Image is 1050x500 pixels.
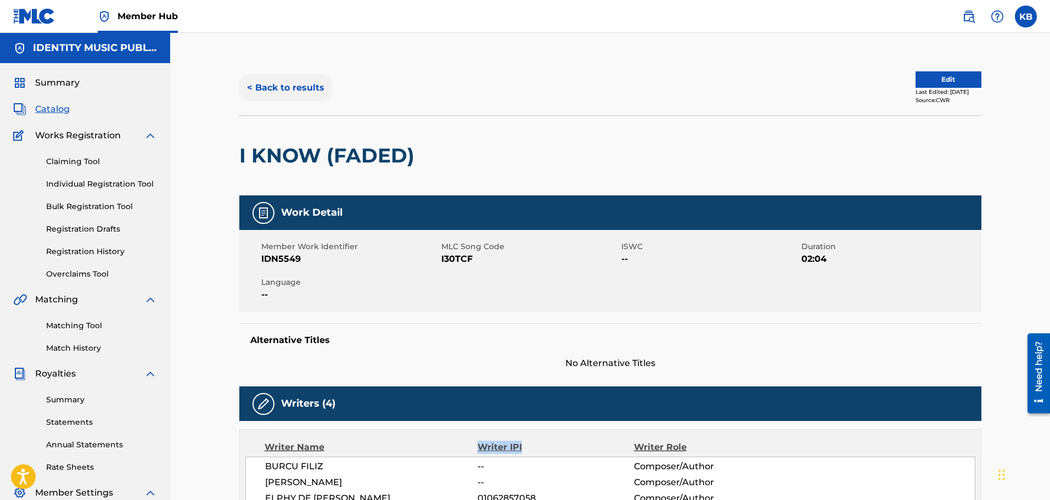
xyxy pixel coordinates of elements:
[46,178,157,190] a: Individual Registration Tool
[46,462,157,473] a: Rate Sheets
[257,397,270,411] img: Writers
[46,439,157,451] a: Annual Statements
[916,88,981,96] div: Last Edited: [DATE]
[46,342,157,354] a: Match History
[13,367,26,380] img: Royalties
[13,486,26,499] img: Member Settings
[916,71,981,88] button: Edit
[144,129,157,142] img: expand
[261,288,439,301] span: --
[441,252,619,266] span: I30TCF
[801,241,979,252] span: Duration
[46,320,157,332] a: Matching Tool
[986,5,1008,27] div: Help
[13,293,27,306] img: Matching
[33,42,157,54] h5: IDENTITY MUSIC PUBLISHING
[144,293,157,306] img: expand
[239,143,420,168] h2: I KNOW (FADED)
[250,335,970,346] h5: Alternative Titles
[958,5,980,27] a: Public Search
[46,223,157,235] a: Registration Drafts
[13,103,70,116] a: CatalogCatalog
[261,252,439,266] span: IDN5549
[13,129,27,142] img: Works Registration
[801,252,979,266] span: 02:04
[46,246,157,257] a: Registration History
[46,268,157,280] a: Overclaims Tool
[634,476,776,489] span: Composer/Author
[478,460,633,473] span: --
[621,252,799,266] span: --
[239,74,332,102] button: < Back to results
[281,206,342,219] h5: Work Detail
[98,10,111,23] img: Top Rightsholder
[634,460,776,473] span: Composer/Author
[441,241,619,252] span: MLC Song Code
[46,156,157,167] a: Claiming Tool
[13,76,26,89] img: Summary
[621,241,799,252] span: ISWC
[46,201,157,212] a: Bulk Registration Tool
[13,42,26,55] img: Accounts
[261,277,439,288] span: Language
[46,394,157,406] a: Summary
[35,367,76,380] span: Royalties
[916,96,981,104] div: Source: CWR
[35,76,80,89] span: Summary
[265,476,478,489] span: [PERSON_NAME]
[35,103,70,116] span: Catalog
[35,293,78,306] span: Matching
[35,486,113,499] span: Member Settings
[991,10,1004,23] img: help
[265,460,478,473] span: BURCU FILIZ
[1015,5,1037,27] div: User Menu
[265,441,478,454] div: Writer Name
[1019,329,1050,417] iframe: Resource Center
[995,447,1050,500] iframe: Chat Widget
[478,476,633,489] span: --
[117,10,178,23] span: Member Hub
[35,129,121,142] span: Works Registration
[998,458,1005,491] div: Drag
[13,76,80,89] a: SummarySummary
[478,441,634,454] div: Writer IPI
[962,10,975,23] img: search
[634,441,776,454] div: Writer Role
[13,8,55,24] img: MLC Logo
[261,241,439,252] span: Member Work Identifier
[13,103,26,116] img: Catalog
[257,206,270,220] img: Work Detail
[46,417,157,428] a: Statements
[144,367,157,380] img: expand
[239,357,981,370] span: No Alternative Titles
[281,397,335,410] h5: Writers (4)
[144,486,157,499] img: expand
